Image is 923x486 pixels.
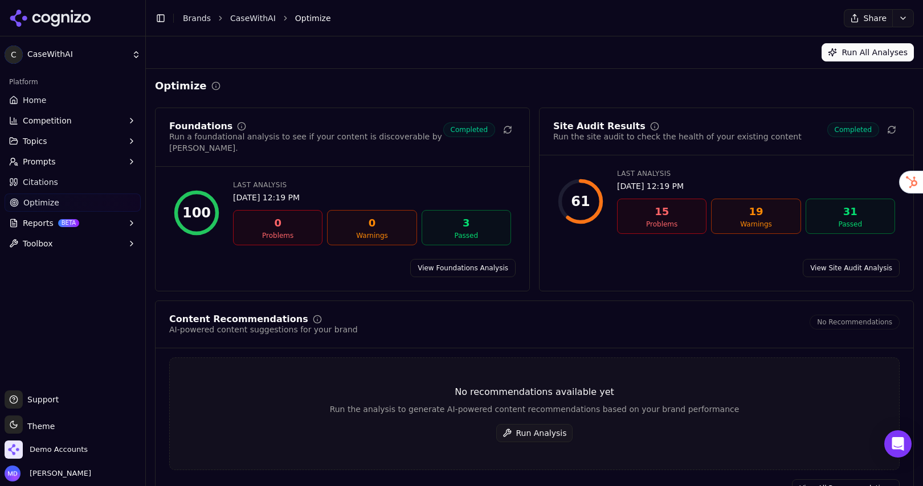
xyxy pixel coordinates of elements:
[30,444,88,455] span: Demo Accounts
[23,217,54,229] span: Reports
[822,43,914,61] button: Run All Analyses
[169,324,358,335] div: AI-powered content suggestions for your brand
[5,153,141,171] button: Prompts
[23,156,56,167] span: Prompts
[25,468,91,479] span: [PERSON_NAME]
[884,430,912,458] div: Open Intercom Messenger
[811,204,890,220] div: 31
[716,220,795,229] div: Warnings
[27,50,127,60] span: CaseWithAI
[169,315,308,324] div: Content Recommendations
[23,135,47,147] span: Topics
[5,440,23,459] img: Demo Accounts
[5,466,91,481] button: Open user button
[155,78,207,94] h2: Optimize
[233,180,511,190] div: Last Analysis
[811,220,890,229] div: Passed
[23,94,46,106] span: Home
[238,231,317,240] div: Problems
[23,394,59,405] span: Support
[622,220,701,229] div: Problems
[5,234,141,253] button: Toolbox
[427,215,506,231] div: 3
[5,173,141,191] a: Citations
[427,231,506,240] div: Passed
[332,231,411,240] div: Warnings
[5,132,141,150] button: Topics
[170,403,899,415] div: Run the analysis to generate AI-powered content recommendations based on your brand performance
[844,9,892,27] button: Share
[617,180,895,192] div: [DATE] 12:19 PM
[5,73,141,91] div: Platform
[716,204,795,220] div: 19
[183,14,211,23] a: Brands
[5,214,141,232] button: ReportsBETA
[622,204,701,220] div: 15
[169,122,232,131] div: Foundations
[410,259,516,277] a: View Foundations Analysis
[571,192,590,211] div: 61
[803,259,900,277] a: View Site Audit Analysis
[443,122,495,137] span: Completed
[5,112,141,130] button: Competition
[230,13,276,24] a: CaseWithAI
[23,115,72,126] span: Competition
[5,46,23,64] span: C
[295,13,331,24] span: Optimize
[5,466,21,481] img: Melissa Dowd
[23,422,55,431] span: Theme
[496,424,573,442] button: Run Analysis
[5,193,141,212] a: Optimize
[58,219,79,227] span: BETA
[238,215,317,231] div: 0
[170,385,899,399] div: No recommendations available yet
[553,122,646,131] div: Site Audit Results
[23,197,59,208] span: Optimize
[827,122,879,137] span: Completed
[23,176,58,188] span: Citations
[5,91,141,109] a: Home
[810,315,900,330] span: No Recommendations
[553,131,802,142] div: Run the site audit to check the health of your existing content
[183,13,821,24] nav: breadcrumb
[617,169,895,178] div: Last Analysis
[332,215,411,231] div: 0
[5,440,88,459] button: Open organization switcher
[182,204,211,222] div: 100
[23,238,53,249] span: Toolbox
[169,131,443,154] div: Run a foundational analysis to see if your content is discoverable by [PERSON_NAME].
[233,192,511,203] div: [DATE] 12:19 PM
